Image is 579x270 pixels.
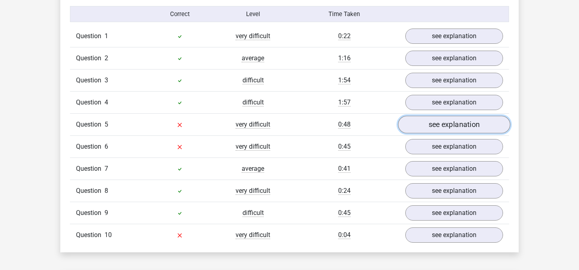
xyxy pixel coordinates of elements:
[105,187,108,194] span: 8
[338,54,351,62] span: 1:16
[242,54,264,62] span: average
[405,51,503,66] a: see explanation
[405,161,503,176] a: see explanation
[105,165,108,172] span: 7
[105,143,108,150] span: 6
[76,164,105,174] span: Question
[76,120,105,129] span: Question
[236,231,270,239] span: very difficult
[236,187,270,195] span: very difficult
[76,186,105,196] span: Question
[76,76,105,85] span: Question
[76,142,105,151] span: Question
[405,29,503,44] a: see explanation
[105,32,108,40] span: 1
[405,95,503,110] a: see explanation
[105,76,108,84] span: 3
[405,227,503,243] a: see explanation
[236,143,270,151] span: very difficult
[105,231,112,239] span: 10
[338,231,351,239] span: 0:04
[236,32,270,40] span: very difficult
[76,208,105,218] span: Question
[289,10,399,18] div: Time Taken
[242,76,264,84] span: difficult
[242,98,264,106] span: difficult
[76,98,105,107] span: Question
[76,53,105,63] span: Question
[144,10,217,18] div: Correct
[242,165,264,173] span: average
[338,187,351,195] span: 0:24
[398,116,510,134] a: see explanation
[105,98,108,106] span: 4
[405,73,503,88] a: see explanation
[405,183,503,198] a: see explanation
[338,143,351,151] span: 0:45
[242,209,264,217] span: difficult
[338,32,351,40] span: 0:22
[338,209,351,217] span: 0:45
[76,230,105,240] span: Question
[338,76,351,84] span: 1:54
[105,121,108,128] span: 5
[105,54,108,62] span: 2
[105,209,108,217] span: 9
[338,98,351,106] span: 1:57
[216,10,289,18] div: Level
[405,205,503,221] a: see explanation
[76,31,105,41] span: Question
[338,121,351,129] span: 0:48
[338,165,351,173] span: 0:41
[236,121,270,129] span: very difficult
[405,139,503,154] a: see explanation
